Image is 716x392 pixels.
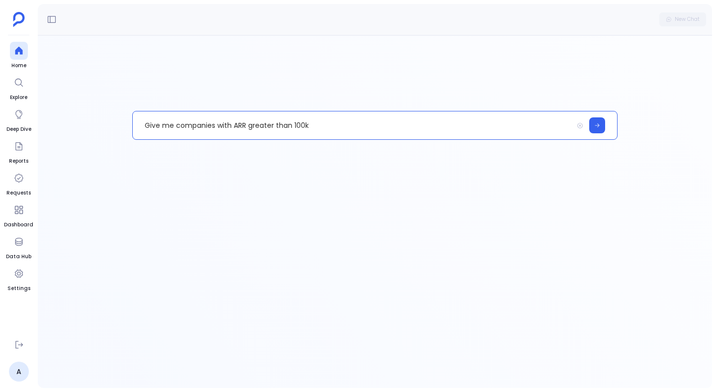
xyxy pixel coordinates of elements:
span: Explore [10,94,28,101]
a: Deep Dive [6,105,31,133]
p: Give me companies with ARR greater than 100k [133,112,573,138]
span: Reports [9,157,28,165]
span: Home [10,62,28,70]
a: Explore [10,74,28,101]
a: Dashboard [4,201,33,229]
a: Reports [9,137,28,165]
a: Data Hub [6,233,31,261]
span: Dashboard [4,221,33,229]
a: A [9,362,29,382]
img: petavue logo [13,12,25,27]
a: Home [10,42,28,70]
span: Data Hub [6,253,31,261]
span: Settings [7,285,30,293]
a: Requests [6,169,31,197]
span: Deep Dive [6,125,31,133]
a: Settings [7,265,30,293]
span: Requests [6,189,31,197]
